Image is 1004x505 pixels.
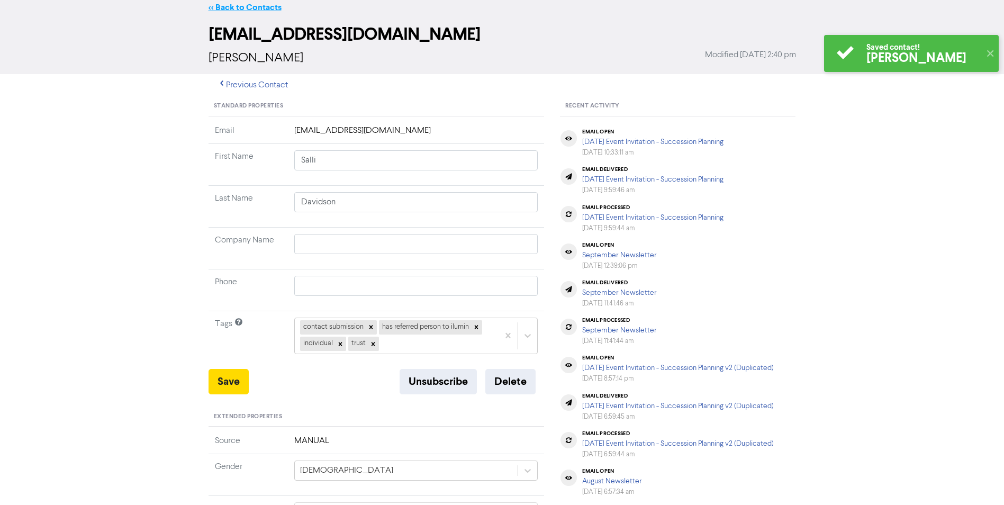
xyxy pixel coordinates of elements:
[209,2,282,13] a: << Back to Contacts
[379,320,471,334] div: has referred person to ilumin
[582,138,723,146] a: [DATE] Event Invitation - Succession Planning
[582,468,642,474] div: email open
[582,477,642,485] a: August Newsletter
[951,454,1004,505] iframe: Chat Widget
[582,402,774,410] a: [DATE] Event Invitation - Succession Planning v2 (Duplicated)
[288,124,545,144] td: [EMAIL_ADDRESS][DOMAIN_NAME]
[300,464,393,477] div: [DEMOGRAPHIC_DATA]
[209,24,796,44] h2: [EMAIL_ADDRESS][DOMAIN_NAME]
[400,369,477,394] button: Unsubscribe
[209,144,288,186] td: First Name
[300,337,334,350] div: individual
[209,228,288,269] td: Company Name
[288,435,545,454] td: MANUAL
[582,129,723,135] div: email open
[582,374,774,384] div: [DATE] 8:57:14 pm
[582,242,657,248] div: email open
[582,289,657,296] a: September Newsletter
[582,430,774,437] div: email processed
[582,204,723,211] div: email processed
[582,261,657,271] div: [DATE] 12:39:06 pm
[209,407,545,427] div: Extended Properties
[209,124,288,144] td: Email
[582,176,723,183] a: [DATE] Event Invitation - Succession Planning
[582,449,774,459] div: [DATE] 6:59:44 am
[582,185,723,195] div: [DATE] 9:59:46 am
[582,487,642,497] div: [DATE] 6:57:34 am
[209,52,303,65] span: [PERSON_NAME]
[209,74,297,96] button: Previous Contact
[560,96,795,116] div: Recent Activity
[209,369,249,394] button: Save
[582,364,774,372] a: [DATE] Event Invitation - Succession Planning v2 (Duplicated)
[582,440,774,447] a: [DATE] Event Invitation - Succession Planning v2 (Duplicated)
[582,327,657,334] a: September Newsletter
[582,393,774,399] div: email delivered
[582,251,657,259] a: September Newsletter
[582,279,657,286] div: email delivered
[582,223,723,233] div: [DATE] 9:59:44 am
[866,53,980,64] div: [PERSON_NAME]
[209,454,288,496] td: Gender
[582,317,657,323] div: email processed
[582,148,723,158] div: [DATE] 10:33:11 am
[209,269,288,311] td: Phone
[485,369,536,394] button: Delete
[582,299,657,309] div: [DATE] 11:41:46 am
[209,435,288,454] td: Source
[300,320,365,334] div: contact submission
[705,49,796,61] span: Modified [DATE] 2:40 pm
[209,96,545,116] div: Standard Properties
[866,42,980,53] div: Saved contact!
[209,186,288,228] td: Last Name
[209,311,288,369] td: Tags
[582,214,723,221] a: [DATE] Event Invitation - Succession Planning
[582,166,723,173] div: email delivered
[582,355,774,361] div: email open
[582,336,657,346] div: [DATE] 11:41:44 am
[348,337,367,350] div: trust
[582,412,774,422] div: [DATE] 6:59:45 am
